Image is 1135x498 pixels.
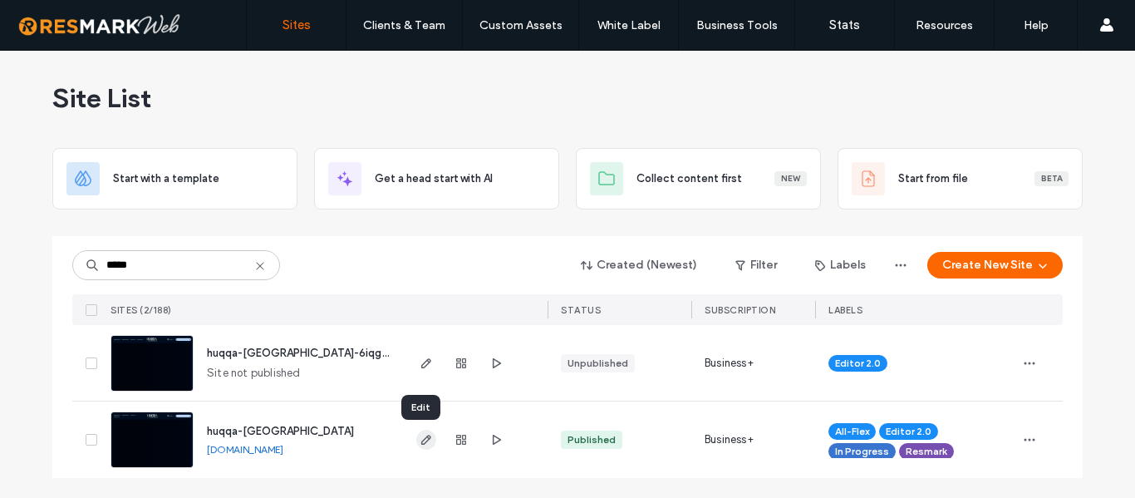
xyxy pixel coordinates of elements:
span: Business+ [705,355,754,372]
span: STATUS [561,304,601,316]
div: Get a head start with AI [314,148,559,210]
span: SUBSCRIPTION [705,304,775,316]
label: Business Tools [696,18,778,32]
div: Collect content firstNew [576,148,821,210]
span: Get a head start with AI [375,170,493,187]
a: huqqa-[GEOGRAPHIC_DATA] [207,425,354,437]
div: Unpublished [567,356,628,371]
div: Published [567,432,616,447]
button: Labels [800,252,881,279]
label: White Label [597,18,661,32]
span: Editor 2.0 [835,356,881,371]
span: Editor 2.0 [886,424,931,439]
span: Site List [52,81,151,115]
label: Clients & Team [363,18,445,32]
button: Created (Newest) [567,252,712,279]
button: Create New Site [927,252,1063,279]
span: Collect content first [636,170,742,187]
div: Edit [401,395,440,420]
div: Start from fileBeta [838,148,1083,210]
a: [DOMAIN_NAME] [207,443,283,456]
span: Resmark [906,444,947,459]
label: Sites [283,17,311,32]
span: Site not published [207,365,301,382]
button: Filter [719,252,794,279]
div: Beta [1034,171,1069,186]
span: Start from file [898,170,968,187]
span: SITES (2/188) [111,304,172,316]
span: Business+ [705,431,754,448]
label: Custom Assets [479,18,563,32]
span: Help [37,12,71,27]
span: In Progress [835,444,889,459]
div: Start with a template [52,148,297,210]
label: Resources [916,18,973,32]
a: huqqa-[GEOGRAPHIC_DATA]-6iqgatla9-v1 [207,347,421,359]
span: Start with a template [113,170,219,187]
span: All-Flex [835,424,869,439]
label: Help [1024,18,1049,32]
div: New [774,171,807,186]
span: LABELS [828,304,862,316]
label: Stats [829,17,860,32]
